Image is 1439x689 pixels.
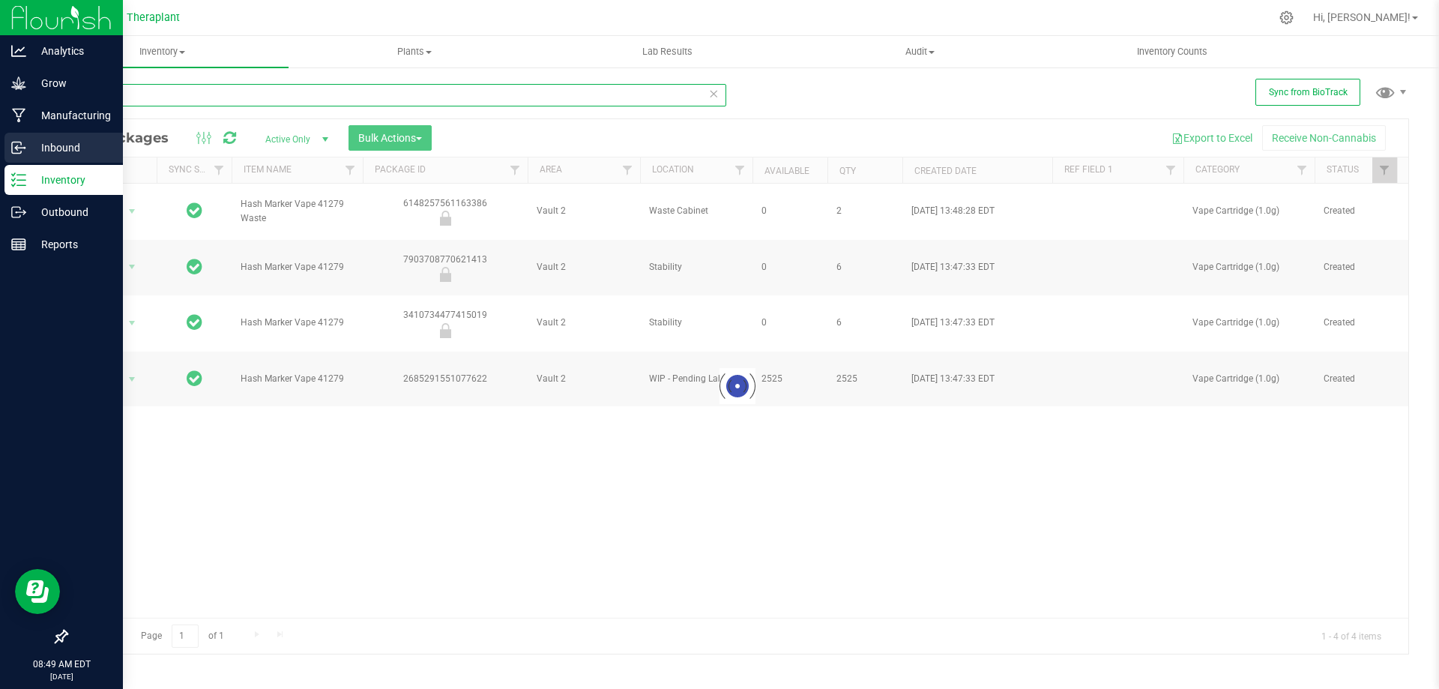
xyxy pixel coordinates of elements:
p: Analytics [26,42,116,60]
inline-svg: Outbound [11,205,26,220]
span: Sync from BioTrack [1269,87,1348,97]
p: Manufacturing [26,106,116,124]
span: Plants [289,45,540,58]
a: Inventory Counts [1046,36,1299,67]
span: Hi, [PERSON_NAME]! [1313,11,1411,23]
span: Theraplant [127,11,180,24]
span: Inventory Counts [1117,45,1228,58]
inline-svg: Manufacturing [11,108,26,123]
button: Sync from BioTrack [1255,79,1360,106]
iframe: Resource center [15,569,60,614]
p: Inbound [26,139,116,157]
a: Inventory [36,36,289,67]
p: Grow [26,74,116,92]
p: Reports [26,235,116,253]
a: Audit [794,36,1046,67]
span: Audit [794,45,1046,58]
input: Search Package ID, Item Name, SKU, Lot or Part Number... [66,84,726,106]
span: Clear [708,84,719,103]
inline-svg: Reports [11,237,26,252]
inline-svg: Grow [11,76,26,91]
inline-svg: Analytics [11,43,26,58]
p: Outbound [26,203,116,221]
span: Inventory [36,45,289,58]
a: Lab Results [541,36,794,67]
a: Plants [289,36,541,67]
inline-svg: Inventory [11,172,26,187]
p: [DATE] [7,671,116,682]
span: Lab Results [622,45,713,58]
div: Manage settings [1277,10,1296,25]
p: Inventory [26,171,116,189]
inline-svg: Inbound [11,140,26,155]
p: 08:49 AM EDT [7,658,116,671]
